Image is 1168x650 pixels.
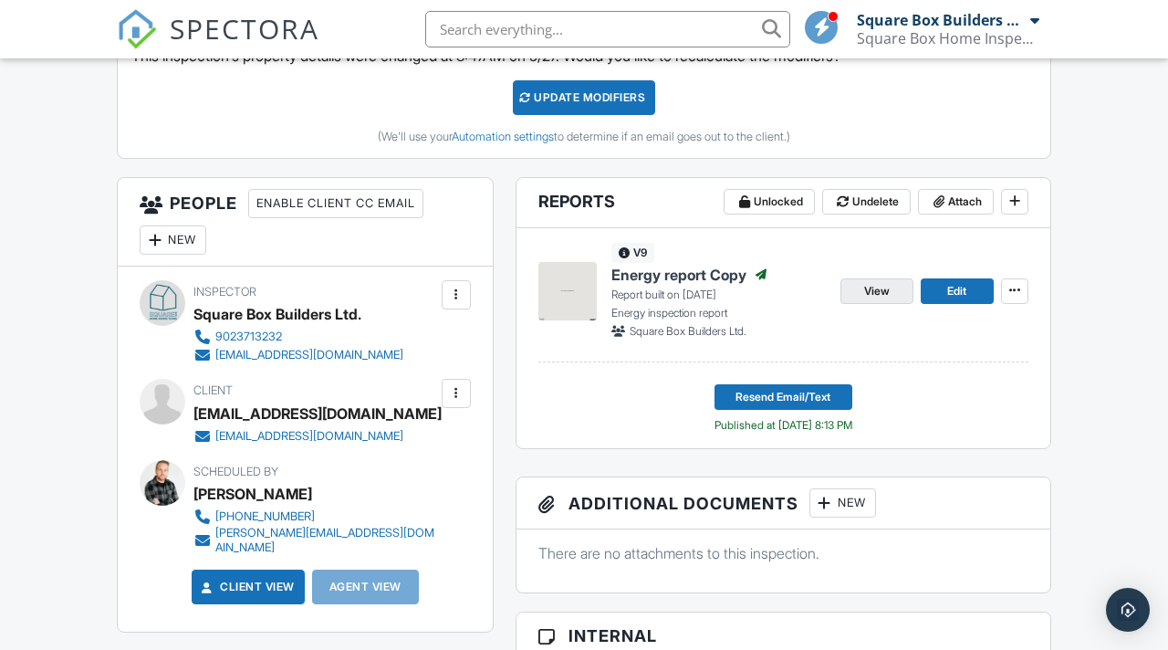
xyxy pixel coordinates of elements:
h3: People [118,178,493,267]
span: Client [193,383,233,397]
div: [EMAIL_ADDRESS][DOMAIN_NAME] [193,400,442,427]
span: Inspector [193,285,256,299]
a: [EMAIL_ADDRESS][DOMAIN_NAME] [193,346,403,364]
div: New [809,488,876,518]
div: UPDATE Modifiers [513,80,656,115]
span: Scheduled By [193,465,278,478]
input: Search everything... [425,11,790,47]
a: Automation settings [452,130,554,143]
div: New [140,225,206,255]
div: [EMAIL_ADDRESS][DOMAIN_NAME] [215,348,403,362]
div: Square Box Builders Ltd. [193,300,361,328]
div: Enable Client CC Email [248,189,423,218]
h3: Additional Documents [516,477,1050,529]
div: Square Box Builders Ltd. [857,11,1026,29]
div: 9023713232 [215,330,282,344]
div: This inspection's property details were changed at 8:47AM on 9/27. Would you like to recalculate ... [118,32,1050,158]
div: [PERSON_NAME][EMAIL_ADDRESS][DOMAIN_NAME] [215,526,437,555]
a: [PERSON_NAME][EMAIL_ADDRESS][DOMAIN_NAME] [193,526,437,555]
div: [PERSON_NAME] [193,480,312,508]
img: The Best Home Inspection Software - Spectora [117,9,157,49]
div: [EMAIL_ADDRESS][DOMAIN_NAME] [215,429,403,444]
div: [PHONE_NUMBER] [215,509,315,524]
a: [PHONE_NUMBER] [193,508,437,526]
p: There are no attachments to this inspection. [538,543,1028,563]
div: Open Intercom Messenger [1106,588,1150,632]
a: [EMAIL_ADDRESS][DOMAIN_NAME] [193,427,427,446]
a: SPECTORA [117,25,319,63]
a: Client View [198,578,295,596]
div: (We'll use your to determine if an email goes out to the client.) [131,130,1037,144]
a: 9023713232 [193,328,403,346]
div: Square Box Home Inspections [857,29,1039,47]
span: SPECTORA [170,9,319,47]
